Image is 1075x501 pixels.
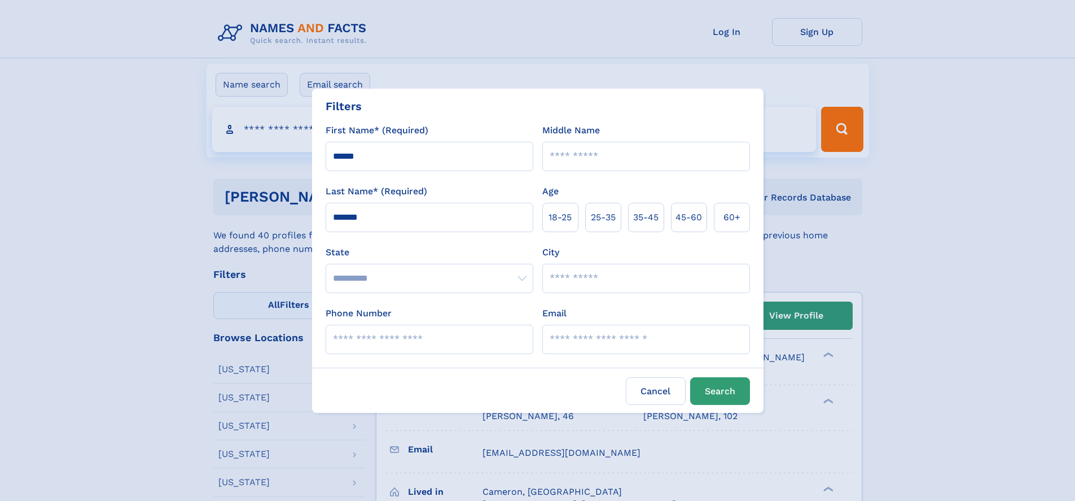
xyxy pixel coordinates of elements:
[690,377,750,405] button: Search
[326,246,533,259] label: State
[542,124,600,137] label: Middle Name
[591,211,616,224] span: 25‑35
[675,211,702,224] span: 45‑60
[326,124,428,137] label: First Name* (Required)
[326,98,362,115] div: Filters
[633,211,659,224] span: 35‑45
[626,377,686,405] label: Cancel
[542,185,559,198] label: Age
[326,307,392,320] label: Phone Number
[723,211,740,224] span: 60+
[326,185,427,198] label: Last Name* (Required)
[542,307,567,320] label: Email
[542,246,559,259] label: City
[549,211,572,224] span: 18‑25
